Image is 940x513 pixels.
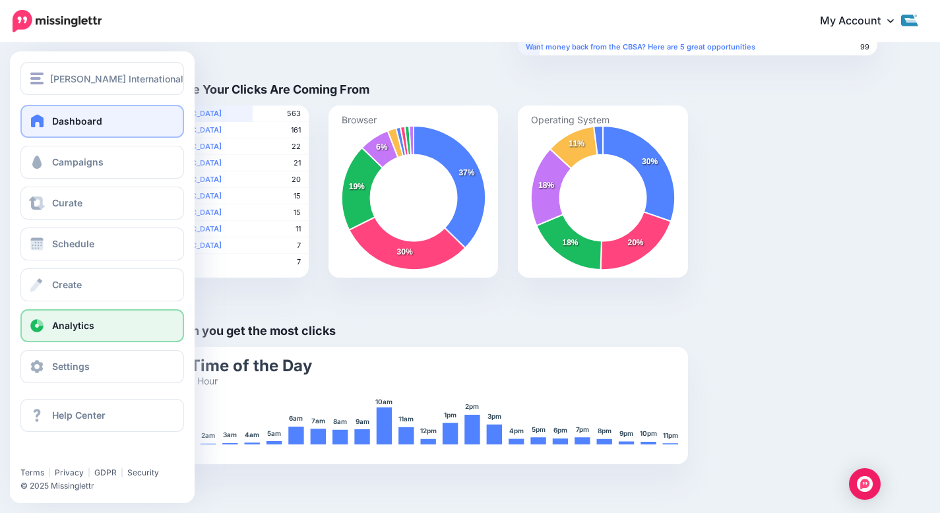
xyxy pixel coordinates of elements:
[13,10,102,32] img: Missinglettr
[20,479,194,493] li: © 2025 Missinglettr
[297,257,301,267] span: 7
[294,191,301,201] span: 15
[127,468,159,477] a: Security
[291,125,301,135] span: 161
[292,175,301,185] span: 20
[287,109,301,119] span: 563
[48,468,51,477] span: |
[20,187,184,220] a: Curate
[52,197,82,208] span: Curate
[52,115,102,127] span: Dashboard
[52,279,82,290] span: Create
[20,62,184,95] button: [PERSON_NAME] International
[52,361,90,372] span: Settings
[531,113,610,125] text: Operating System
[342,113,377,125] text: Browser
[20,227,184,260] a: Schedule
[152,355,313,375] text: Best Time of the Day
[807,5,920,38] a: My Account
[297,241,301,251] span: 7
[20,146,184,179] a: Campaigns
[30,73,44,84] img: menu.png
[296,224,301,234] span: 11
[526,42,755,51] b: Want money back from the CBSA? Here are 5 great opportunities
[860,42,869,52] span: 99
[20,105,184,138] a: Dashboard
[55,468,84,477] a: Privacy
[294,208,301,218] span: 15
[52,320,94,331] span: Analytics
[849,468,881,500] div: Open Intercom Messenger
[52,409,106,421] span: Help Center
[20,399,184,432] a: Help Center
[20,448,123,462] iframe: Twitter Follow Button
[294,158,301,168] span: 21
[121,468,123,477] span: |
[20,268,184,301] a: Create
[88,468,90,477] span: |
[20,350,184,383] a: Settings
[52,156,104,167] span: Campaigns
[94,468,117,477] a: GDPR
[50,71,183,86] span: [PERSON_NAME] International
[20,468,44,477] a: Terms
[20,309,184,342] a: Analytics
[52,238,94,249] span: Schedule
[139,322,336,338] h4: When you get the most clicks
[292,142,301,152] span: 22
[139,81,369,97] h4: Where Your Clicks Are Coming From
